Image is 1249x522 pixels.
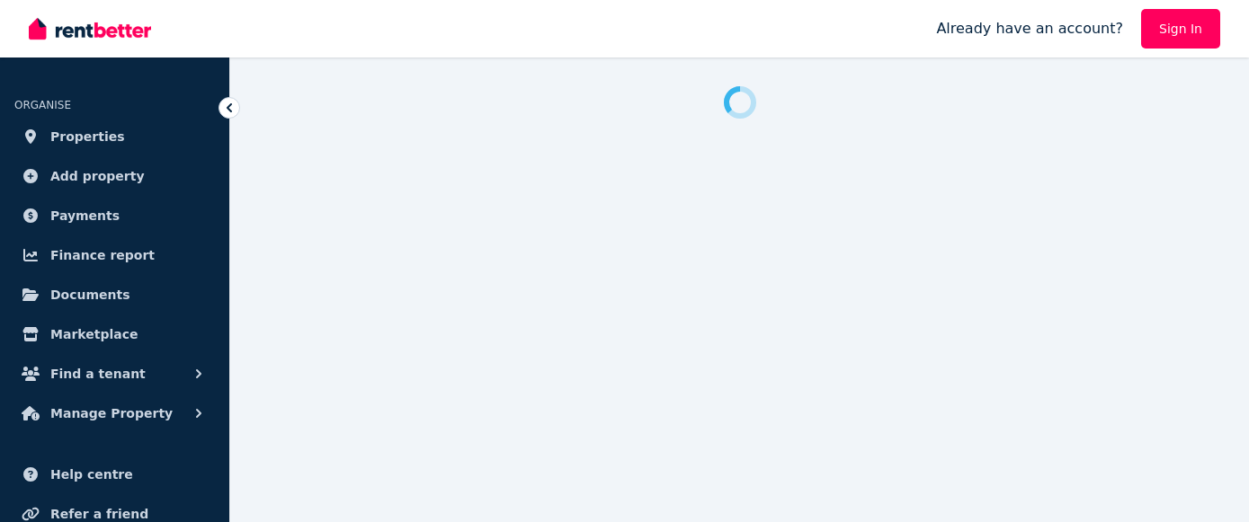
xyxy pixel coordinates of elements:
a: Documents [14,277,215,313]
span: Add property [50,165,145,187]
span: Payments [50,205,120,226]
span: Properties [50,126,125,147]
span: Finance report [50,244,155,266]
a: Sign In [1141,9,1220,49]
span: ORGANISE [14,99,71,111]
a: Payments [14,198,215,234]
a: Marketplace [14,316,215,352]
span: Help centre [50,464,133,485]
img: RentBetter [29,15,151,42]
button: Find a tenant [14,356,215,392]
a: Add property [14,158,215,194]
button: Manage Property [14,395,215,431]
span: Already have an account? [936,18,1123,40]
span: Documents [50,284,130,305]
a: Finance report [14,237,215,273]
a: Help centre [14,456,215,492]
span: Manage Property [50,403,173,424]
span: Marketplace [50,323,138,345]
a: Properties [14,119,215,155]
span: Find a tenant [50,363,146,385]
